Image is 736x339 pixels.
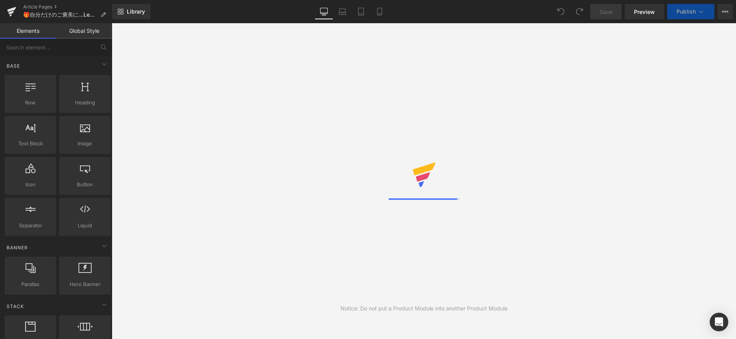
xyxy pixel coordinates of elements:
div: Notice: Do not put a Product Module into another Product Module [341,304,508,313]
span: Publish [676,9,696,15]
button: Redo [572,4,587,19]
a: Mobile [370,4,389,19]
a: New Library [112,4,150,19]
a: Desktop [315,4,333,19]
div: Open Intercom Messenger [710,313,728,331]
span: Hero Banner [61,280,108,288]
span: Text Block [7,140,54,148]
span: Library [127,8,145,15]
span: Icon [7,181,54,189]
a: Article Pages [23,4,112,10]
span: Save [600,8,612,16]
span: Image [61,140,108,148]
span: Preview [634,8,655,16]
a: Global Style [56,23,112,39]
a: Tablet [352,4,370,19]
span: Separator [7,221,54,230]
button: Undo [553,4,569,19]
span: Row [7,99,54,107]
span: Heading [61,99,108,107]
span: Button [61,181,108,189]
span: Parallax [7,280,54,288]
button: Publish [667,4,714,19]
span: Banner [6,244,29,251]
span: Liquid [61,221,108,230]
button: More [717,4,733,19]
span: Stack [6,303,25,310]
a: Laptop [333,4,352,19]
span: Base [6,62,21,70]
a: Preview [625,4,664,19]
span: 🎁自分だけのご褒美に…Les [DEMOGRAPHIC_DATA]のバレリーナコレクション✨ [23,12,97,18]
